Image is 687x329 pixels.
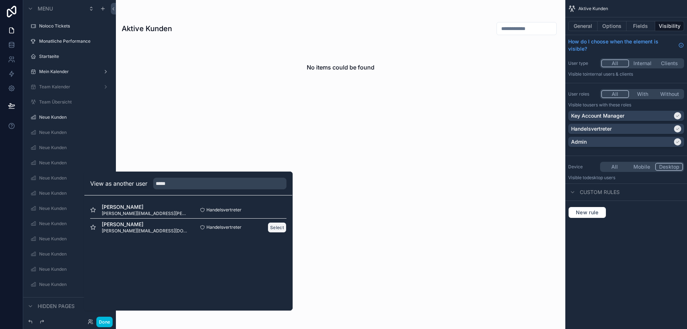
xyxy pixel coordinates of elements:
[38,5,53,12] span: Menu
[102,228,188,234] span: [PERSON_NAME][EMAIL_ADDRESS][DOMAIN_NAME]
[571,125,612,132] p: Handelsvertreter
[568,91,597,97] label: User roles
[587,102,631,107] span: Users with these roles
[96,317,113,327] button: Done
[571,112,624,119] p: Key Account Manager
[39,175,107,181] label: Neue Kunden
[568,102,684,108] p: Visible to
[629,90,656,98] button: With
[39,282,107,287] label: Neue Kunden
[39,130,107,135] label: Neue Kunden
[656,90,683,98] button: Without
[39,266,107,272] label: Neue Kunden
[102,211,188,216] span: [PERSON_NAME][EMAIL_ADDRESS][PERSON_NAME][DOMAIN_NAME]
[568,21,598,31] button: General
[656,59,683,67] button: Clients
[102,203,188,211] span: [PERSON_NAME]
[628,163,655,171] button: Mobile
[568,175,684,181] p: Visible to
[206,207,242,213] span: Handelsvertreter
[39,99,107,105] label: Team Übersicht
[601,163,628,171] button: All
[39,69,97,75] label: Mein Kalender
[580,189,620,196] span: Custom rules
[39,160,107,166] label: Neue Kunden
[587,71,633,77] span: Internal users & clients
[655,163,683,171] button: Desktop
[568,164,597,170] label: Device
[102,221,188,228] span: [PERSON_NAME]
[39,251,107,257] label: Neue Kunden
[578,6,608,12] span: Aktive Kunden
[568,207,606,218] button: New rule
[39,54,107,59] label: Startseite
[39,145,107,151] label: Neue Kunden
[601,90,629,98] button: All
[39,38,107,44] label: Monatliche Performance
[39,297,107,303] label: Neue Kunden
[39,84,97,90] label: Team Kalender
[268,222,286,233] button: Select
[568,71,684,77] p: Visible to
[90,179,147,188] h2: View as another user
[568,60,597,66] label: User type
[39,190,107,196] label: Neue Kunden
[39,23,107,29] label: Noloco Tickets
[39,114,107,120] label: Neue Kunden
[655,21,684,31] button: Visibility
[568,38,675,52] span: How do I choose when the element is visible?
[598,21,627,31] button: Options
[39,206,107,211] label: Neue Kunden
[568,38,684,52] a: How do I choose when the element is visible?
[587,175,615,180] span: desktop users
[601,59,629,67] button: All
[629,59,656,67] button: Internal
[38,303,75,310] span: Hidden pages
[571,138,587,145] p: Admin
[573,209,602,216] span: New rule
[39,221,107,227] label: Neue Kunden
[206,224,242,230] span: Handelsvertreter
[39,236,107,242] label: Neue Kunden
[627,21,655,31] button: Fields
